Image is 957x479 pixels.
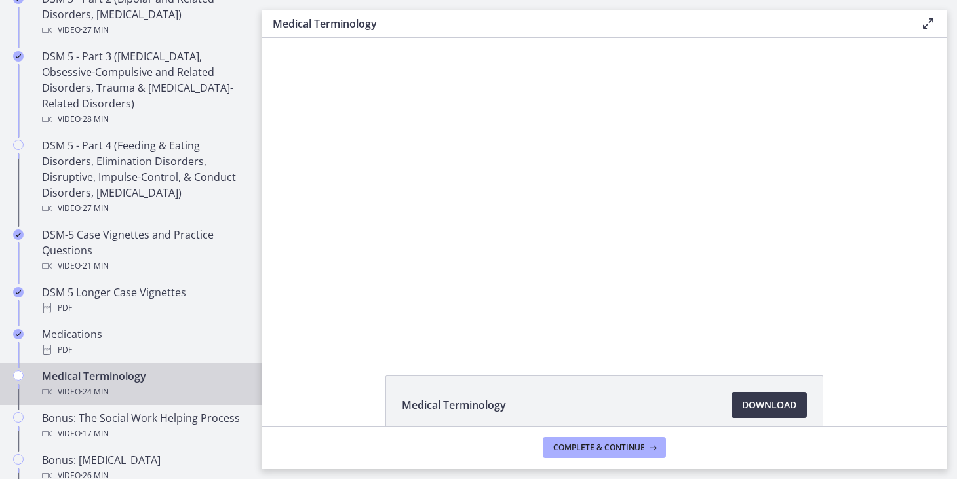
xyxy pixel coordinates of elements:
span: · 28 min [81,111,109,127]
div: Video [42,384,246,400]
div: Video [42,111,246,127]
span: Download [742,397,796,413]
span: · 17 min [81,426,109,442]
span: · 27 min [81,201,109,216]
div: DSM 5 Longer Case Vignettes [42,284,246,316]
h3: Medical Terminology [273,16,899,31]
i: Completed [13,51,24,62]
span: · 21 min [81,258,109,274]
div: DSM 5 - Part 3 ([MEDICAL_DATA], Obsessive-Compulsive and Related Disorders, Trauma & [MEDICAL_DAT... [42,48,246,127]
span: Complete & continue [553,442,645,453]
div: Medications [42,326,246,358]
span: · 27 min [81,22,109,38]
i: Completed [13,229,24,240]
div: PDF [42,300,246,316]
div: Video [42,258,246,274]
span: Medical Terminology [402,397,506,413]
i: Completed [13,329,24,339]
div: DSM-5 Case Vignettes and Practice Questions [42,227,246,274]
div: PDF [42,342,246,358]
i: Completed [13,287,24,297]
div: DSM 5 - Part 4 (Feeding & Eating Disorders, Elimination Disorders, Disruptive, Impulse-Control, &... [42,138,246,216]
div: Bonus: The Social Work Helping Process [42,410,246,442]
button: Complete & continue [543,437,666,458]
a: Download [732,392,807,418]
span: · 24 min [81,384,109,400]
div: Medical Terminology [42,368,246,400]
div: Video [42,426,246,442]
iframe: Video Lesson [262,38,947,345]
div: Video [42,22,246,38]
div: Video [42,201,246,216]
